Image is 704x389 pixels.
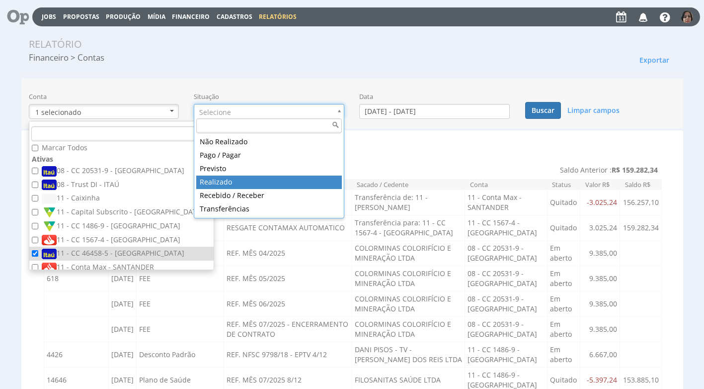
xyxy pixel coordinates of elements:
div: Previsto [196,162,342,176]
div: Pago / Pagar [196,149,342,162]
div: Não Realizado [196,135,342,149]
div: Transferências [196,202,342,216]
div: Realizado [196,176,342,189]
div: Recebido / Receber [196,189,342,202]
